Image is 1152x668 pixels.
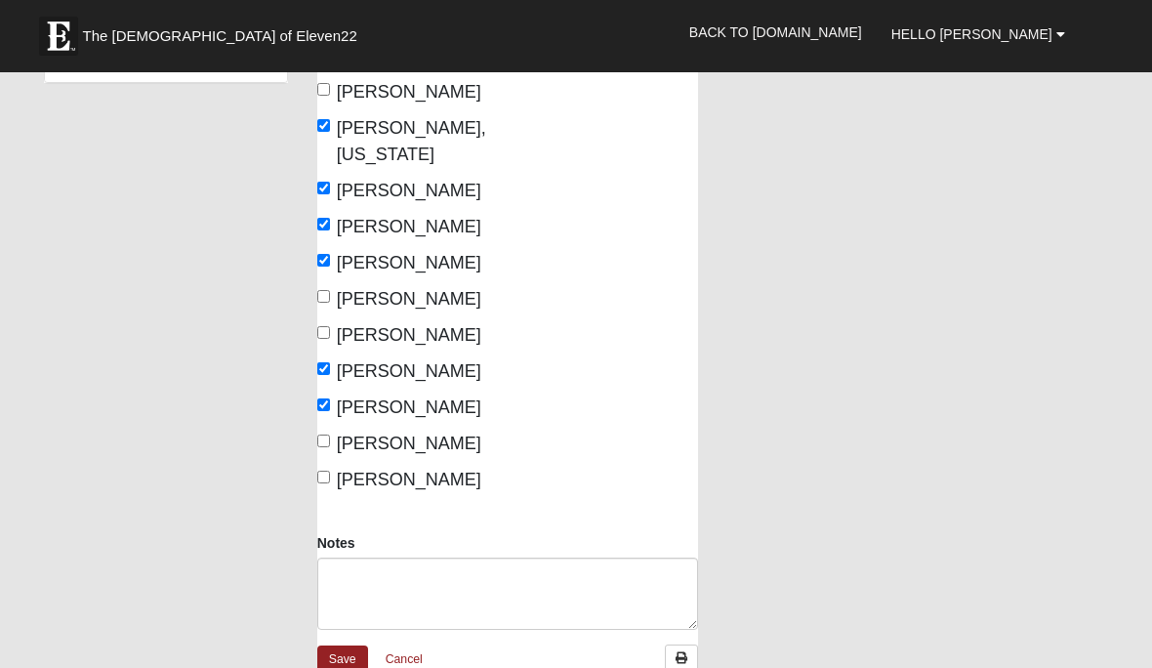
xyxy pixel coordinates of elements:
[337,118,486,164] span: [PERSON_NAME], [US_STATE]
[337,82,481,102] span: [PERSON_NAME]
[317,533,355,553] label: Notes
[675,8,877,57] a: Back to [DOMAIN_NAME]
[317,471,330,483] input: [PERSON_NAME]
[337,217,481,236] span: [PERSON_NAME]
[83,26,357,46] span: The [DEMOGRAPHIC_DATA] of Eleven22
[317,254,330,267] input: [PERSON_NAME]
[337,253,481,272] span: [PERSON_NAME]
[317,290,330,303] input: [PERSON_NAME]
[317,218,330,230] input: [PERSON_NAME]
[337,181,481,200] span: [PERSON_NAME]
[877,10,1080,59] a: Hello [PERSON_NAME]
[337,289,481,309] span: [PERSON_NAME]
[337,470,481,489] span: [PERSON_NAME]
[317,362,330,375] input: [PERSON_NAME]
[39,17,78,56] img: Eleven22 logo
[891,26,1052,42] span: Hello [PERSON_NAME]
[337,361,481,381] span: [PERSON_NAME]
[317,326,330,339] input: [PERSON_NAME]
[317,83,330,96] input: [PERSON_NAME]
[317,182,330,194] input: [PERSON_NAME]
[317,398,330,411] input: [PERSON_NAME]
[29,7,420,56] a: The [DEMOGRAPHIC_DATA] of Eleven22
[337,434,481,453] span: [PERSON_NAME]
[337,325,481,345] span: [PERSON_NAME]
[317,435,330,447] input: [PERSON_NAME]
[337,397,481,417] span: [PERSON_NAME]
[317,119,330,132] input: [PERSON_NAME], [US_STATE]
